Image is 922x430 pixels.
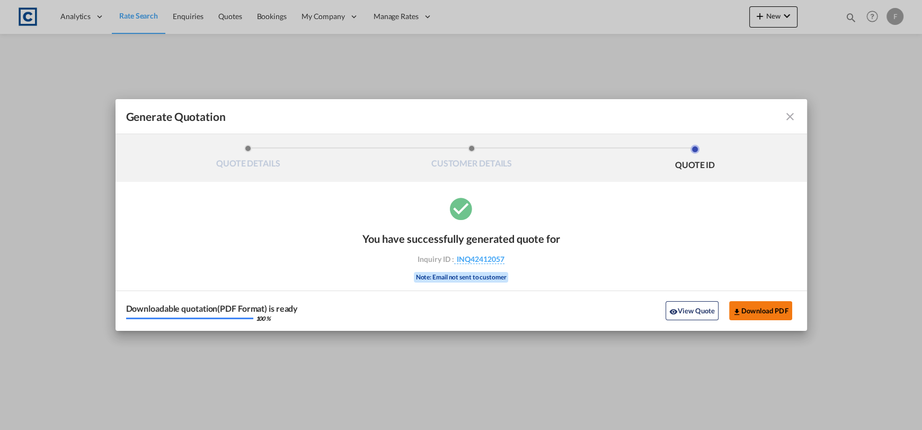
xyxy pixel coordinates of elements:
[583,145,807,173] li: QUOTE ID
[448,195,474,222] md-icon: icon-checkbox-marked-circle
[137,145,360,173] li: QUOTE DETAILS
[400,255,522,264] div: Inquiry ID :
[733,308,741,316] md-icon: icon-download
[669,308,678,316] md-icon: icon-eye
[116,99,807,331] md-dialog: Generate QuotationQUOTE ...
[362,232,560,245] div: You have successfully generated quote for
[126,110,226,124] span: Generate Quotation
[126,304,298,313] div: Downloadable quotation(PDF Format) is ready
[360,145,583,173] li: CUSTOMER DETAILS
[666,301,719,320] button: icon-eyeView Quote
[256,315,271,321] div: 100 %
[729,301,792,320] button: Download PDF
[784,110,796,123] md-icon: icon-close fg-AAA8AD cursor m-0
[454,255,504,264] span: INQ42412057
[414,272,509,283] div: Note: Email not sent to customer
